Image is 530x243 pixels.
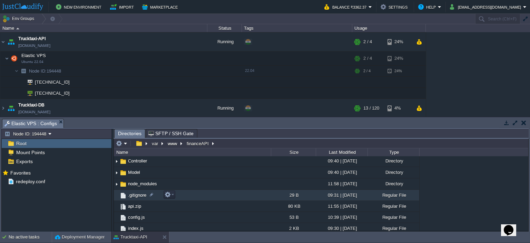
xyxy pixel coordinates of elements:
div: 2 KB [271,223,316,234]
div: Last Modified [316,148,367,156]
span: 194448 [28,68,62,74]
a: [TECHNICAL_ID] [34,91,71,96]
a: config.js [127,214,146,220]
div: 2 / 4 [363,66,371,76]
div: Name [115,148,271,156]
img: AMDAwAAAACH5BAEAAAAALAAAAAABAAEAAAICRAEAOw== [6,32,16,51]
button: Help [418,3,438,11]
div: 2 / 4 [363,32,372,51]
div: 4% [387,99,410,118]
a: Controller [127,158,148,164]
button: Marketplace [142,3,180,11]
input: Click to enter the path [114,139,528,148]
span: SFTP / SSH Gate [148,129,194,138]
img: JustCloudify [2,3,43,10]
img: AMDAwAAAACH5BAEAAAAALAAAAAABAAEAAAICRAEAOw== [119,214,127,222]
div: Running [207,32,242,51]
span: [DOMAIN_NAME] [18,42,50,49]
a: [TECHNICAL_ID] [34,80,71,85]
img: AMDAwAAAACH5BAEAAAAALAAAAAABAAEAAAICRAEAOw== [23,88,32,99]
img: AMDAwAAAACH5BAEAAAAALAAAAAABAAEAAAICRAEAOw== [114,223,119,234]
button: Settings [381,3,410,11]
div: 09:40 | [DATE] [316,167,367,178]
button: Import [110,3,136,11]
div: Regular File [367,223,419,234]
button: Node ID: 194448 [4,131,48,137]
a: Mount Points [15,149,46,156]
div: Regular File [367,201,419,212]
span: [TECHNICAL_ID] [34,77,71,87]
a: index.js [127,225,145,231]
div: 53 B [271,212,316,223]
span: Directories [118,129,141,138]
div: 80 KB [271,201,316,212]
a: Elastic VPSUbuntu 22.04 [21,53,47,58]
a: Trucktaxi-DB [18,102,45,109]
span: Node ID: [29,68,47,74]
button: Trucktaxi-API [114,234,147,241]
img: AMDAwAAAACH5BAEAAAAALAAAAAABAAEAAAICRAEAOw== [119,203,127,211]
button: Deployment Manager [55,234,105,241]
div: No active tasks [9,232,52,243]
div: Size [272,148,316,156]
div: 11:58 | [DATE] [316,178,367,189]
img: AMDAwAAAACH5BAEAAAAALAAAAAABAAEAAAICRAEAOw== [114,156,119,167]
img: AMDAwAAAACH5BAEAAAAALAAAAAABAAEAAAICRAEAOw== [9,52,19,65]
span: Ubuntu 22.04 [21,60,43,64]
div: 24% [387,66,410,76]
div: Usage [353,24,425,32]
div: Regular File [367,190,419,200]
a: Favorites [9,170,32,176]
a: Trucktaxi-API [18,35,46,42]
a: .gitignore [127,192,147,198]
img: AMDAwAAAACH5BAEAAAAALAAAAAABAAEAAAICRAEAOw== [23,77,32,87]
button: Env Groups [2,14,37,24]
div: 2 / 4 [363,52,372,65]
img: AMDAwAAAACH5BAEAAAAALAAAAAABAAEAAAICRAEAOw== [16,28,19,29]
img: AMDAwAAAACH5BAEAAAAALAAAAAABAAEAAAICRAEAOw== [14,66,19,76]
div: 29 B [271,190,316,200]
img: AMDAwAAAACH5BAEAAAAALAAAAAABAAEAAAICRAEAOw== [114,190,119,200]
img: AMDAwAAAACH5BAEAAAAALAAAAAABAAEAAAICRAEAOw== [119,192,127,199]
img: AMDAwAAAACH5BAEAAAAALAAAAAABAAEAAAICRAEAOw== [19,88,23,99]
a: redeploy.conf [14,178,46,185]
a: node_modules [127,181,158,187]
button: www [167,140,179,147]
iframe: chat widget [501,215,523,236]
span: Elastic VPS : Configs [4,119,57,128]
div: 10:39 | [DATE] [316,212,367,223]
div: Status [208,24,242,32]
img: AMDAwAAAACH5BAEAAAAALAAAAAABAAEAAAICRAEAOw== [0,32,6,51]
button: New Environment [56,3,104,11]
div: 11:55 | [DATE] [316,201,367,212]
span: [DOMAIN_NAME] [18,109,50,115]
span: Favorites [9,170,32,176]
img: AMDAwAAAACH5BAEAAAAALAAAAAABAAEAAAICRAEAOw== [119,225,127,233]
a: api.zip [127,203,142,209]
a: Exports [15,158,34,165]
div: Running [207,99,242,118]
span: [TECHNICAL_ID] [34,88,71,99]
button: var [151,140,160,147]
div: Regular File [367,212,419,223]
a: Root [15,140,28,147]
img: AMDAwAAAACH5BAEAAAAALAAAAAABAAEAAAICRAEAOw== [114,212,119,223]
img: AMDAwAAAACH5BAEAAAAALAAAAAABAAEAAAICRAEAOw== [119,169,127,177]
div: Name [1,24,207,32]
img: AMDAwAAAACH5BAEAAAAALAAAAAABAAEAAAICRAEAOw== [19,77,23,87]
img: AMDAwAAAACH5BAEAAAAALAAAAAABAAEAAAICRAEAOw== [19,66,28,76]
div: 24% [387,32,410,51]
img: AMDAwAAAACH5BAEAAAAALAAAAAABAAEAAAICRAEAOw== [119,180,127,188]
img: AMDAwAAAACH5BAEAAAAALAAAAAABAAEAAAICRAEAOw== [114,201,119,212]
span: Elastic VPS [21,53,47,58]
